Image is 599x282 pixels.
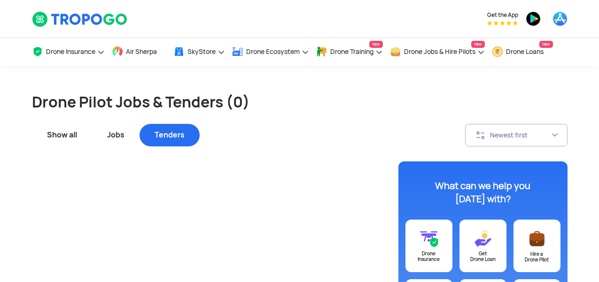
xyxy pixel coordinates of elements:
[126,48,157,55] span: Air Sherpa
[513,220,560,272] a: Hire aDrone Pilot
[487,21,518,25] img: App Raking
[173,38,225,66] a: SkyStore
[32,11,128,27] img: TropoGo Logo
[506,48,544,55] span: Drone Loans
[140,124,200,146] div: Tenders
[405,251,452,262] div: Drone Insurance
[528,229,546,248] img: ic_postajob@3x.svg
[490,131,551,139] div: Newest first
[232,38,309,66] a: Drone Ecosystem
[187,48,216,55] span: SkyStore
[316,38,383,66] a: Drone TrainingNew
[246,48,300,55] span: Drone Ecosystem
[369,41,383,48] span: New
[539,41,553,48] span: New
[471,41,485,48] span: New
[32,124,92,146] div: Show all
[487,11,518,19] span: Get the App
[32,38,105,66] a: Drone Insurance
[459,251,506,262] div: Get Drone Loan
[526,11,541,26] img: ic_playstore.png
[492,38,553,66] a: Drone LoansNew
[330,48,373,55] span: Drone Training
[92,124,140,146] div: Jobs
[552,11,568,26] img: ic_appstore.png
[404,48,475,55] span: Drone Jobs & Hire Pilots
[420,229,438,248] img: ic_drone_insurance@3x.svg
[424,179,542,206] div: What can we help you [DATE] with?
[459,220,506,272] a: GetDrone Loan
[465,124,568,146] button: Newest first
[390,38,485,66] a: Drone Jobs & Hire PilotsNew
[32,92,568,113] h1: Drone Pilot Jobs & Tenders (0)
[405,220,452,272] a: DroneInsurance
[112,38,166,66] a: Air Sherpa
[46,48,95,55] span: Drone Insurance
[474,229,492,248] img: ic_loans@3x.svg
[513,252,560,263] div: Hire a Drone Pilot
